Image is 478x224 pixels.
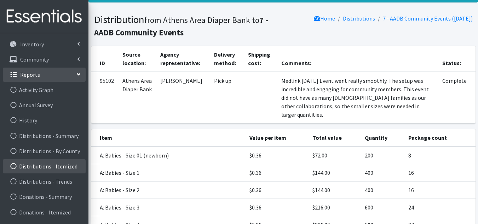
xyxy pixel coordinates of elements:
[277,72,438,124] td: Medlink [DATE] Event went really smoothly. The setup was incredible and engaging for community me...
[3,129,86,143] a: Distributions - Summary
[3,113,86,127] a: History
[404,164,476,182] td: 16
[210,46,244,72] th: Delivery method:
[245,182,308,199] td: $0.36
[94,15,268,38] small: from Athens Area Diaper Bank to
[245,199,308,216] td: $0.36
[244,46,277,72] th: Shipping cost:
[361,182,404,199] td: 400
[94,15,268,38] b: 7 - AADB Community Events
[277,46,438,72] th: Comments:
[361,147,404,164] td: 200
[314,15,335,22] a: Home
[343,15,375,22] a: Distributions
[308,182,361,199] td: $144.00
[3,37,86,51] a: Inventory
[308,164,361,182] td: $144.00
[20,71,40,78] p: Reports
[3,174,86,189] a: Distributions - Trends
[404,199,476,216] td: 24
[308,147,361,164] td: $72.00
[308,199,361,216] td: $216.00
[91,46,118,72] th: ID
[20,56,49,63] p: Community
[94,13,281,38] h1: Distribution
[3,98,86,112] a: Annual Survey
[3,5,86,28] img: HumanEssentials
[3,52,86,67] a: Community
[156,72,210,124] td: [PERSON_NAME]
[91,199,245,216] td: A: Babies - Size 3
[91,182,245,199] td: A: Babies - Size 2
[245,147,308,164] td: $0.36
[404,129,476,147] th: Package count
[156,46,210,72] th: Agency representative:
[118,72,156,124] td: Athens Area Diaper Bank
[3,83,86,97] a: Activity Graph
[91,164,245,182] td: A: Babies - Size 1
[3,190,86,204] a: Donations - Summary
[91,72,118,124] td: 95102
[361,164,404,182] td: 400
[404,182,476,199] td: 16
[383,15,473,22] a: 7 - AADB Community Events ([DATE])
[3,68,86,82] a: Reports
[3,159,86,173] a: Distributions - Itemized
[245,129,308,147] th: Value per item
[404,147,476,164] td: 8
[438,72,475,124] td: Complete
[308,129,361,147] th: Total value
[3,144,86,158] a: Distributions - By County
[20,41,44,48] p: Inventory
[3,205,86,219] a: Donations - Itemized
[91,129,245,147] th: Item
[438,46,475,72] th: Status:
[91,147,245,164] td: A: Babies - Size 01 (newborn)
[118,46,156,72] th: Source location:
[361,129,404,147] th: Quantity
[210,72,244,124] td: Pick up
[361,199,404,216] td: 600
[245,164,308,182] td: $0.36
